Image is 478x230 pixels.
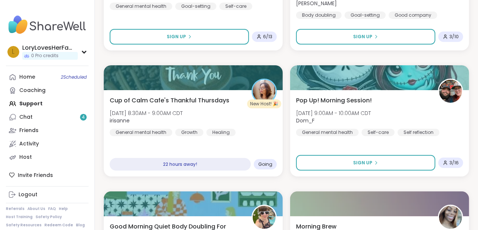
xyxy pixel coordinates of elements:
a: Host Training [6,214,33,220]
div: Activity [19,140,39,148]
img: Adrienne_QueenOfTheDawn [253,206,276,229]
a: Referrals [6,206,24,211]
div: Logout [19,191,37,198]
span: [DATE] 9:00AM - 10:00AM CDT [296,109,371,117]
img: seasonzofapril [439,206,462,229]
a: Safety Resources [6,223,42,228]
a: Chat4 [6,111,89,124]
div: Growth [175,129,203,136]
div: New Host! 🎉 [247,99,281,108]
img: Dom_F [439,80,462,103]
div: Chat [19,114,33,121]
a: Activity [6,137,89,151]
span: 6 / 13 [263,34,272,40]
a: Redeem Code [44,223,73,228]
span: L [12,47,15,57]
button: Sign Up [110,29,249,45]
div: Friends [19,127,39,134]
a: Blog [76,223,85,228]
span: 3 / 16 [449,160,459,166]
button: Sign Up [296,155,435,171]
div: Body doubling [296,11,342,19]
div: Healing [206,129,236,136]
b: Dom_F [296,117,315,124]
div: General mental health [110,3,172,10]
a: Coaching [6,84,89,97]
span: Sign Up [353,33,372,40]
span: 2 Scheduled [61,74,87,80]
a: Host [6,151,89,164]
div: Good company [389,11,437,19]
div: Self reflection [398,129,439,136]
span: Cup of Calm Cafe's Thankful Thursdays [110,96,229,105]
b: irisanne [110,117,130,124]
span: Pop Up! Morning Session! [296,96,372,105]
div: General mental health [110,129,172,136]
a: Safety Policy [36,214,62,220]
button: Sign Up [296,29,435,45]
div: Self-care [362,129,395,136]
img: ShareWell Nav Logo [6,12,89,38]
div: Host [19,154,32,161]
a: Home2Scheduled [6,70,89,84]
div: Invite Friends [6,168,89,182]
span: 0 Pro credits [31,53,59,59]
div: Goal-setting [345,11,386,19]
span: Going [258,161,272,167]
div: Self-care [219,3,252,10]
div: 22 hours away! [110,158,251,171]
span: 4 [82,114,85,121]
div: Home [19,73,35,81]
a: Friends [6,124,89,137]
div: LoryLovesHerFamilia [22,44,78,52]
div: General mental health [296,129,359,136]
div: Coaching [19,87,46,94]
span: 3 / 10 [449,34,459,40]
a: Logout [6,188,89,201]
span: Sign Up [167,33,186,40]
span: Sign Up [353,160,372,166]
a: Help [59,206,68,211]
a: About Us [27,206,45,211]
span: [DATE] 8:30AM - 9:00AM CDT [110,109,183,117]
div: Goal-setting [175,3,216,10]
a: FAQ [48,206,56,211]
img: irisanne [253,80,276,103]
